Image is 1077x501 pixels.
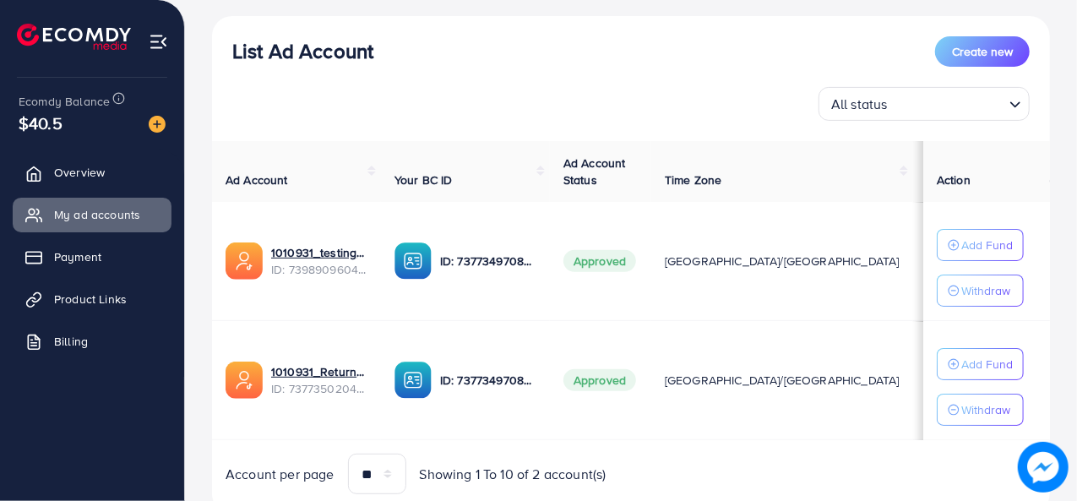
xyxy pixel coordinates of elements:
span: Billing [54,333,88,350]
span: Create new [952,43,1013,60]
p: ID: 7377349708576243728 [440,251,536,271]
button: Create new [935,36,1030,67]
button: Withdraw [937,394,1024,426]
a: 1010931_testing products_1722692892755 [271,244,367,261]
button: Withdraw [937,275,1024,307]
span: Showing 1 To 10 of 2 account(s) [420,465,606,484]
img: ic-ads-acc.e4c84228.svg [226,242,263,280]
span: All status [828,92,891,117]
span: Product Links [54,291,127,308]
a: Overview [13,155,171,189]
a: Product Links [13,282,171,316]
span: $40.5 [19,111,63,135]
span: Ad Account [226,172,288,188]
span: Action [937,172,971,188]
span: Overview [54,164,105,181]
img: ic-ba-acc.ded83a64.svg [394,242,432,280]
span: Ad Account Status [563,155,626,188]
span: My ad accounts [54,206,140,223]
span: ID: 7377350204250456080 [271,380,367,397]
input: Search for option [893,89,1003,117]
p: Withdraw [961,280,1010,301]
span: Your BC ID [394,172,453,188]
img: image [1018,442,1069,493]
span: ID: 7398909604979277841 [271,261,367,278]
button: Add Fund [937,229,1024,261]
p: Withdraw [961,400,1010,420]
span: Ecomdy Balance [19,93,110,110]
img: ic-ads-acc.e4c84228.svg [226,362,263,399]
span: Approved [563,369,636,391]
a: Payment [13,240,171,274]
div: <span class='underline'>1010931_testing products_1722692892755</span></br>7398909604979277841 [271,244,367,279]
span: Account per page [226,465,335,484]
span: Approved [563,250,636,272]
img: ic-ba-acc.ded83a64.svg [394,362,432,399]
a: 1010931_Returnsproduct_1717673220088 [271,363,367,380]
p: ID: 7377349708576243728 [440,370,536,390]
span: [GEOGRAPHIC_DATA]/[GEOGRAPHIC_DATA] [665,372,900,389]
span: Payment [54,248,101,265]
img: menu [149,32,168,52]
img: image [149,116,166,133]
img: logo [17,24,131,50]
p: Add Fund [961,354,1013,374]
h3: List Ad Account [232,39,373,63]
p: Add Fund [961,235,1013,255]
span: Time Zone [665,172,721,188]
div: <span class='underline'>1010931_Returnsproduct_1717673220088</span></br>7377350204250456080 [271,363,367,398]
div: Search for option [819,87,1030,121]
a: My ad accounts [13,198,171,231]
button: Add Fund [937,348,1024,380]
span: [GEOGRAPHIC_DATA]/[GEOGRAPHIC_DATA] [665,253,900,270]
a: Billing [13,324,171,358]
